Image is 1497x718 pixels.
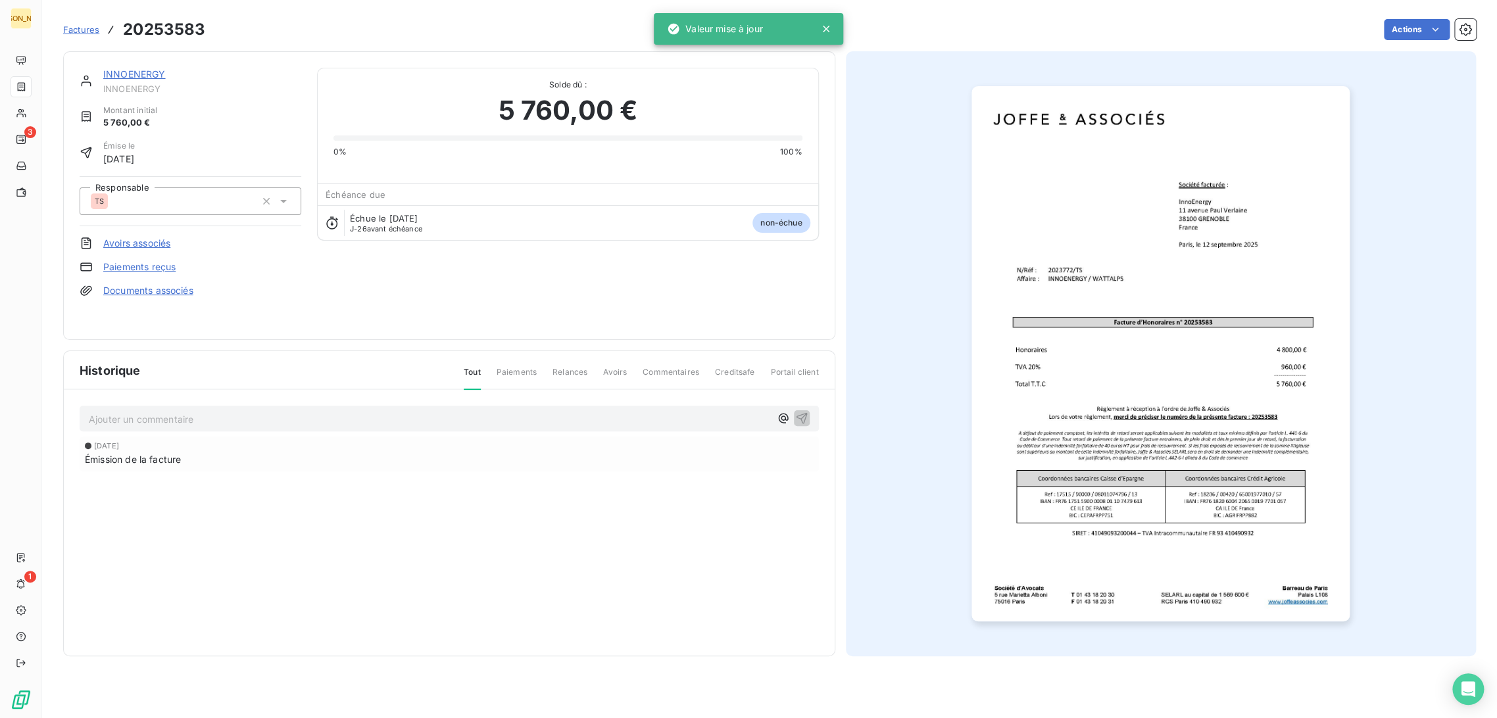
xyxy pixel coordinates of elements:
span: 5 760,00 € [499,91,638,130]
span: Portail client [770,366,818,389]
a: Factures [63,23,99,36]
span: Émission de la facture [85,452,181,466]
span: Échéance due [326,189,385,200]
span: Historique [80,362,141,379]
span: avant échéance [350,225,422,233]
span: Montant initial [103,105,157,116]
div: Open Intercom Messenger [1452,673,1484,705]
div: [PERSON_NAME] [11,8,32,29]
span: Échue le [DATE] [350,213,418,224]
span: 0% [333,146,347,158]
img: Logo LeanPay [11,689,32,710]
button: Actions [1384,19,1450,40]
span: TS [95,197,104,205]
span: Relances [552,366,587,389]
a: Paiements reçus [103,260,176,274]
span: Commentaires [643,366,699,389]
span: 1 [24,571,36,583]
span: 100% [780,146,802,158]
span: Émise le [103,140,135,152]
span: Avoirs [603,366,627,389]
span: Tout [464,366,481,390]
img: invoice_thumbnail [971,86,1350,621]
a: Documents associés [103,284,193,297]
span: J-26 [350,224,367,233]
span: non-échue [752,213,810,233]
span: 3 [24,126,36,138]
a: Avoirs associés [103,237,170,250]
div: Valeur mise à jour [667,17,763,41]
a: INNOENERGY [103,68,166,80]
span: [DATE] [94,442,119,450]
span: [DATE] [103,152,135,166]
span: INNOENERGY [103,84,301,94]
span: Factures [63,24,99,35]
span: Solde dû : [333,79,802,91]
span: Creditsafe [715,366,755,389]
span: Paiements [497,366,537,389]
span: 5 760,00 € [103,116,157,130]
h3: 20253583 [123,18,205,41]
